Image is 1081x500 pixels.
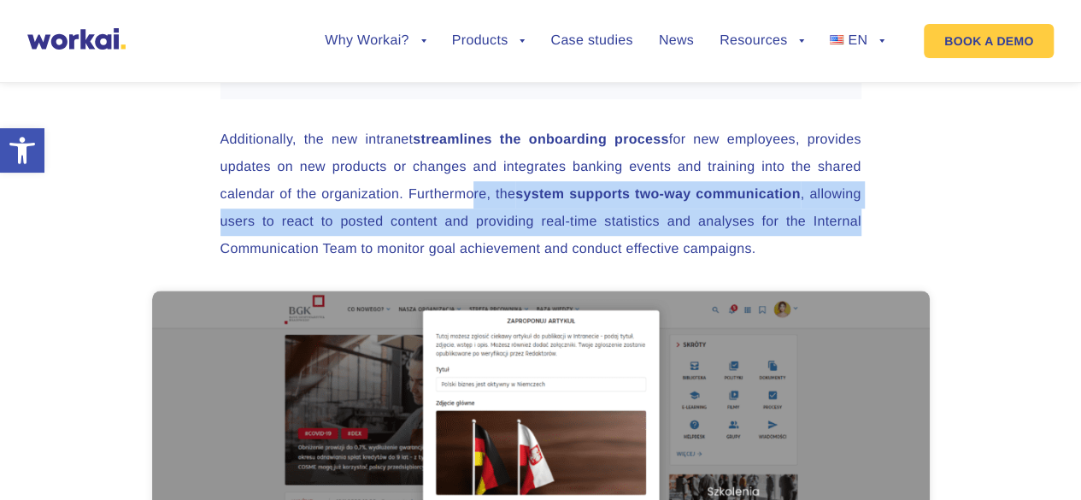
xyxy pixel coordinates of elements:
a: BOOK A DEMO [924,24,1054,58]
span: EN [848,33,867,48]
a: News [659,34,694,48]
a: Why Workai? [325,34,426,48]
a: EN [830,34,884,48]
a: Resources [720,34,804,48]
a: Case studies [550,34,632,48]
strong: system supports two-way communication [515,187,800,202]
strong: streamlines the onboarding process [413,132,668,147]
p: Additionally, the new intranet for new employees, provides updates on new products or changes and... [220,126,861,263]
a: Products [452,34,526,48]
